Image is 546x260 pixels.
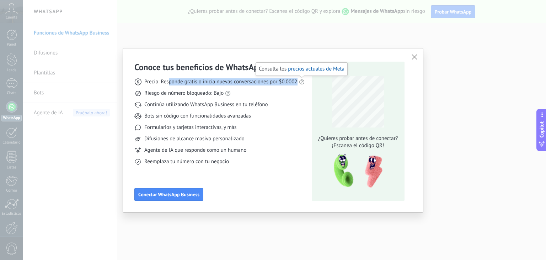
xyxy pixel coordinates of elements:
a: precios actuales de Meta [288,66,344,72]
span: Difusiones de alcance masivo personalizado [144,135,245,142]
h3: Conoce tus beneficios de WhatsApp [134,62,263,73]
span: Riesgo de número bloqueado: Bajo [144,90,224,97]
span: Agente de IA que responde como un humano [144,147,246,154]
img: qr-pic-1x.png [328,152,384,190]
span: ¿Quieres probar antes de conectar? [316,135,400,142]
span: Conectar WhatsApp Business [138,192,199,197]
span: Continúa utilizando WhatsApp Business en tu teléfono [144,101,268,108]
span: Bots sin código con funcionalidades avanzadas [144,113,251,120]
span: Reemplaza tu número con tu negocio [144,158,229,165]
span: ¡Escanea el código QR! [316,142,400,149]
span: Copilot [538,121,545,138]
span: Formularios y tarjetas interactivas, y más [144,124,236,131]
span: Consulta los [259,66,344,73]
button: Conectar WhatsApp Business [134,188,203,201]
span: Precio: Responde gratis o inicia nuevas conversaciones por $0.0002 [144,78,298,85]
